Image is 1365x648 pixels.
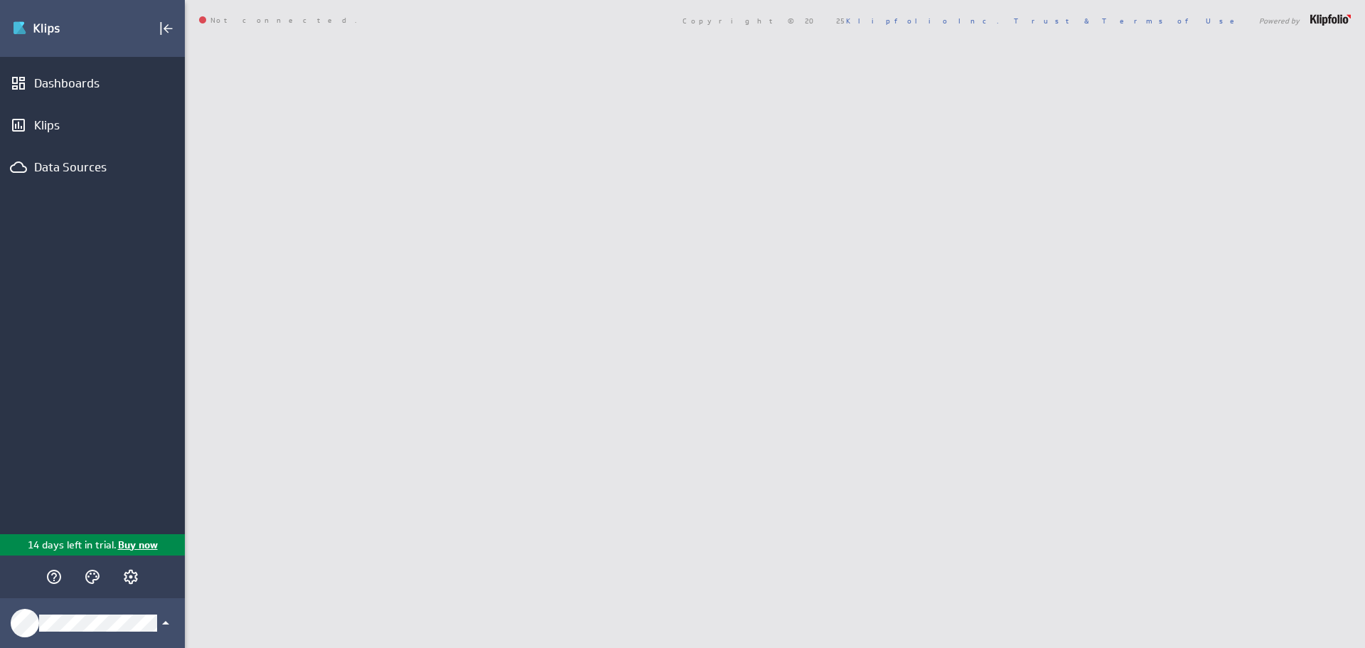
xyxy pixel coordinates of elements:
[1310,14,1351,26] img: logo-footer.png
[199,16,357,25] span: Not connected.
[80,565,105,589] div: Themes
[34,117,151,133] div: Klips
[682,17,999,24] span: Copyright © 2025
[12,17,112,40] div: Go to Dashboards
[34,75,151,91] div: Dashboards
[1014,16,1244,26] a: Trust & Terms of Use
[42,565,66,589] div: Help
[84,568,101,585] svg: Themes
[1259,17,1300,24] span: Powered by
[122,568,139,585] svg: Account and settings
[119,565,143,589] div: Account and settings
[117,538,158,553] p: Buy now
[34,159,151,175] div: Data Sources
[12,17,112,40] img: Klipfolio klips logo
[28,538,117,553] p: 14 days left in trial.
[846,16,999,26] a: Klipfolio Inc.
[154,16,178,41] div: Collapse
